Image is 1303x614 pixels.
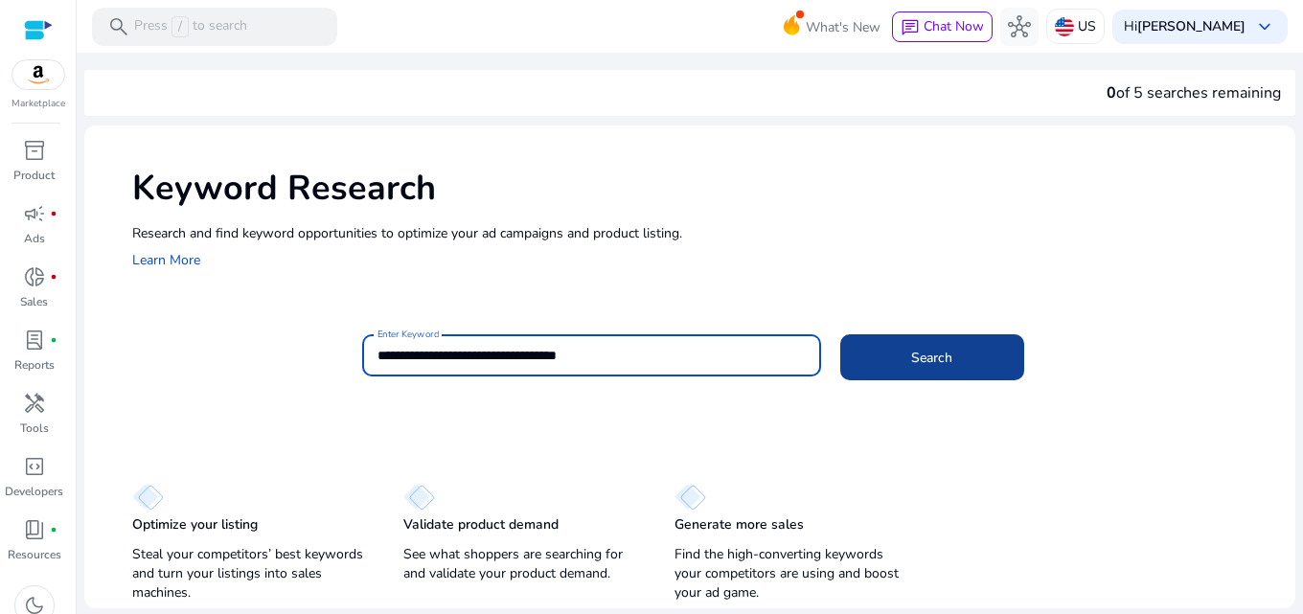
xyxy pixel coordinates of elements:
button: hub [1000,8,1039,46]
a: Learn More [132,251,200,269]
span: fiber_manual_record [50,526,57,534]
p: Resources [8,546,61,563]
span: / [171,16,189,37]
p: Sales [20,293,48,310]
span: campaign [23,202,46,225]
img: diamond.svg [403,484,435,511]
p: Hi [1124,20,1246,34]
img: us.svg [1055,17,1074,36]
img: amazon.svg [12,60,64,89]
b: [PERSON_NAME] [1137,17,1246,35]
p: Find the high-converting keywords your competitors are using and boost your ad game. [674,545,907,603]
button: Search [840,334,1024,380]
span: fiber_manual_record [50,210,57,217]
div: of 5 searches remaining [1107,81,1281,104]
p: Press to search [134,16,247,37]
span: fiber_manual_record [50,273,57,281]
span: lab_profile [23,329,46,352]
span: 0 [1107,82,1116,103]
span: chat [901,18,920,37]
p: Optimize your listing [132,515,258,534]
span: handyman [23,392,46,415]
span: hub [1008,15,1031,38]
img: diamond.svg [674,484,706,511]
span: book_4 [23,518,46,541]
p: Validate product demand [403,515,559,534]
span: keyboard_arrow_down [1253,15,1276,38]
p: Steal your competitors’ best keywords and turn your listings into sales machines. [132,545,365,603]
span: Chat Now [924,17,984,35]
p: Tools [20,420,49,437]
span: Search [911,348,952,368]
p: US [1078,10,1096,43]
img: diamond.svg [132,484,164,511]
span: inventory_2 [23,139,46,162]
span: What's New [806,11,880,44]
p: Marketplace [11,97,65,111]
p: See what shoppers are searching for and validate your product demand. [403,545,636,583]
h1: Keyword Research [132,168,1276,209]
p: Generate more sales [674,515,804,534]
span: search [107,15,130,38]
mat-label: Enter Keyword [377,328,439,341]
span: code_blocks [23,455,46,478]
p: Research and find keyword opportunities to optimize your ad campaigns and product listing. [132,223,1276,243]
button: chatChat Now [892,11,993,42]
p: Product [13,167,55,184]
span: donut_small [23,265,46,288]
p: Ads [24,230,45,247]
p: Reports [14,356,55,374]
span: fiber_manual_record [50,336,57,344]
p: Developers [5,483,63,500]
